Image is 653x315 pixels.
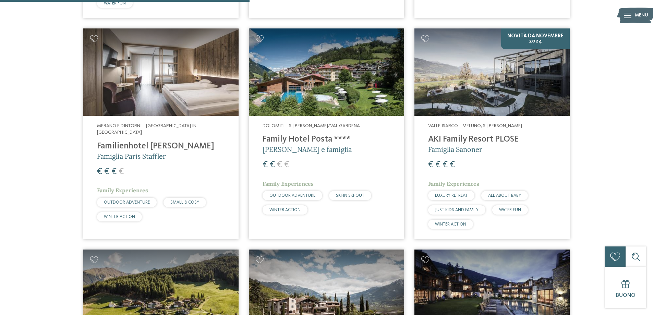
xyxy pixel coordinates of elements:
[249,28,404,239] a: Cercate un hotel per famiglie? Qui troverete solo i migliori! Dolomiti – S. [PERSON_NAME]/Val Gar...
[104,167,109,176] span: €
[263,160,268,169] span: €
[428,145,482,154] span: Famiglia Sanoner
[499,208,521,212] span: WATER FUN
[270,160,275,169] span: €
[170,200,199,205] span: SMALL & COSY
[111,167,117,176] span: €
[336,193,364,198] span: SKI-IN SKI-OUT
[277,160,282,169] span: €
[284,160,289,169] span: €
[104,1,126,5] span: WATER FUN
[263,145,352,154] span: [PERSON_NAME] e famiglia
[414,28,570,239] a: Cercate un hotel per famiglie? Qui troverete solo i migliori! NOVITÀ da novembre 2024 Valle Isarc...
[83,28,239,239] a: Cercate un hotel per famiglie? Qui troverete solo i migliori! Merano e dintorni – [GEOGRAPHIC_DAT...
[249,28,404,116] img: Cercate un hotel per famiglie? Qui troverete solo i migliori!
[488,193,521,198] span: ALL ABOUT BABY
[428,134,556,145] h4: AKI Family Resort PLOSE
[616,293,636,298] span: Buono
[605,267,646,308] a: Buono
[104,215,135,219] span: WINTER ACTION
[97,167,102,176] span: €
[435,193,468,198] span: LUXURY RETREAT
[435,160,440,169] span: €
[104,200,150,205] span: OUTDOOR ADVENTURE
[435,222,466,227] span: WINTER ACTION
[435,208,479,212] span: JUST KIDS AND FAMILY
[263,180,314,187] span: Family Experiences
[414,28,570,116] img: Cercate un hotel per famiglie? Qui troverete solo i migliori!
[263,123,360,128] span: Dolomiti – S. [PERSON_NAME]/Val Gardena
[97,187,148,194] span: Family Experiences
[97,141,225,152] h4: Familienhotel [PERSON_NAME]
[428,160,433,169] span: €
[263,134,390,145] h4: Family Hotel Posta ****
[83,28,239,116] img: Cercate un hotel per famiglie? Qui troverete solo i migliori!
[428,123,522,128] span: Valle Isarco – Meluno, S. [PERSON_NAME]
[97,123,196,135] span: Merano e dintorni – [GEOGRAPHIC_DATA] in [GEOGRAPHIC_DATA]
[269,208,301,212] span: WINTER ACTION
[450,160,455,169] span: €
[443,160,448,169] span: €
[119,167,124,176] span: €
[97,152,166,160] span: Famiglia Paris Staffler
[428,180,479,187] span: Family Experiences
[269,193,315,198] span: OUTDOOR ADVENTURE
